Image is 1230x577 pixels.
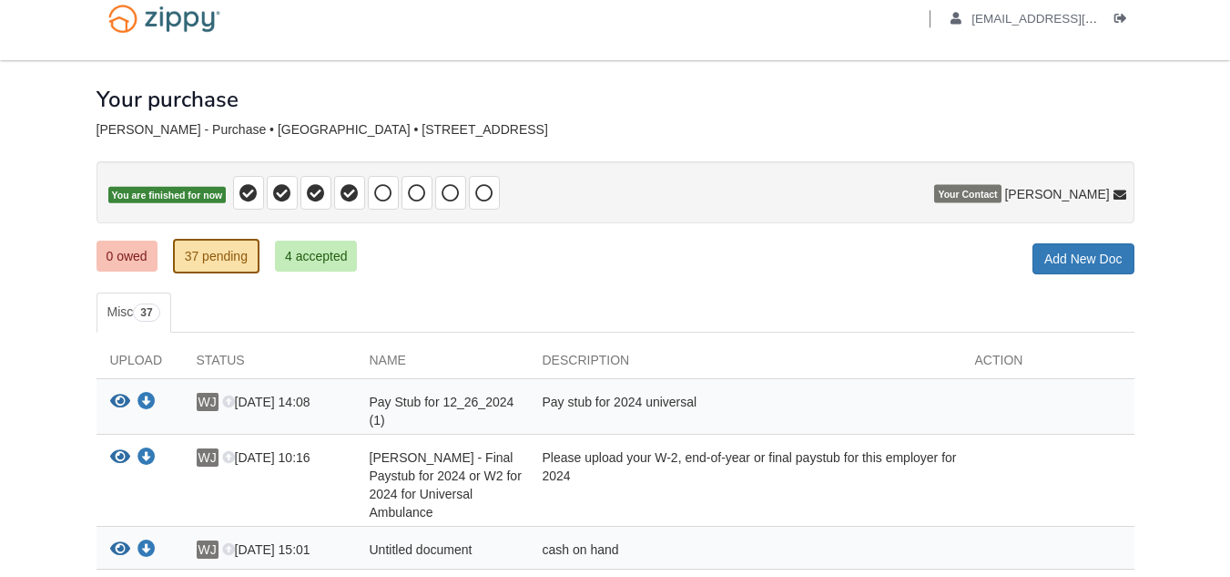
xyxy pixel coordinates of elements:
[934,185,1001,203] span: Your Contact
[370,395,514,428] span: Pay Stub for 12_26_2024 (1)
[97,293,171,333] a: Misc
[97,88,239,111] h1: Your purchase
[97,241,158,272] a: 0 owed
[108,187,227,204] span: You are finished for now
[971,12,1180,26] span: griffin7jackson@gmail.com
[370,450,522,520] span: [PERSON_NAME] - Final Paystub for 2024 or W2 for 2024 for Universal Ambulance
[529,351,961,378] div: Description
[370,542,473,557] span: Untitled document
[137,396,156,410] a: Download Pay Stub for 12_26_2024 (1)
[183,351,356,378] div: Status
[97,351,183,378] div: Upload
[1004,185,1109,203] span: [PERSON_NAME]
[222,542,310,557] span: [DATE] 15:01
[133,304,159,322] span: 37
[197,448,219,467] span: WJ
[1032,243,1134,274] a: Add New Doc
[222,395,310,409] span: [DATE] 14:08
[110,541,130,560] button: View Untitled document
[961,351,1134,378] div: Action
[222,450,310,465] span: [DATE] 10:16
[137,543,156,558] a: Download Untitled document
[110,393,130,412] button: View Pay Stub for 12_26_2024 (1)
[137,451,156,466] a: Download William Jackson - Final Paystub for 2024 or W2 for 2024 for Universal Ambulance
[356,351,529,378] div: Name
[529,541,961,564] div: cash on hand
[529,393,961,429] div: Pay stub for 2024 universal
[197,393,219,411] span: WJ
[197,541,219,559] span: WJ
[950,12,1181,30] a: edit profile
[275,241,358,272] a: 4 accepted
[529,448,961,521] div: Please upload your W-2, end-of-year or final paystub for this employer for 2024
[97,122,1134,138] div: [PERSON_NAME] - Purchase • [GEOGRAPHIC_DATA] • [STREET_ADDRESS]
[110,448,130,468] button: View William Jackson - Final Paystub for 2024 or W2 for 2024 for Universal Ambulance
[1114,12,1134,30] a: Log out
[173,239,259,273] a: 37 pending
